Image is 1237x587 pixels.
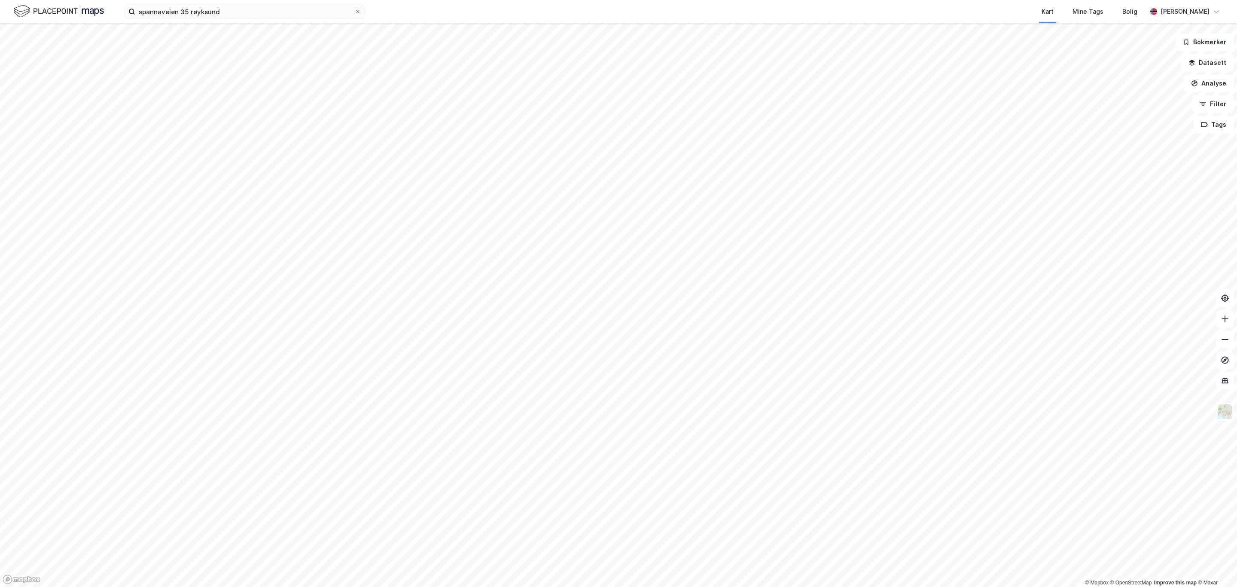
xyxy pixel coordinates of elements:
[14,4,104,19] img: logo.f888ab2527a4732fd821a326f86c7f29.svg
[1042,6,1054,17] div: Kart
[1176,34,1234,51] button: Bokmerker
[1110,580,1152,586] a: OpenStreetMap
[1181,54,1234,71] button: Datasett
[1194,546,1237,587] iframe: Chat Widget
[3,575,40,584] a: Mapbox homepage
[1194,116,1234,133] button: Tags
[1217,404,1233,420] img: Z
[135,5,354,18] input: Søk på adresse, matrikkel, gårdeiere, leietakere eller personer
[1161,6,1210,17] div: [PERSON_NAME]
[1122,6,1137,17] div: Bolig
[1085,580,1109,586] a: Mapbox
[1192,95,1234,113] button: Filter
[1072,6,1103,17] div: Mine Tags
[1154,580,1197,586] a: Improve this map
[1184,75,1234,92] button: Analyse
